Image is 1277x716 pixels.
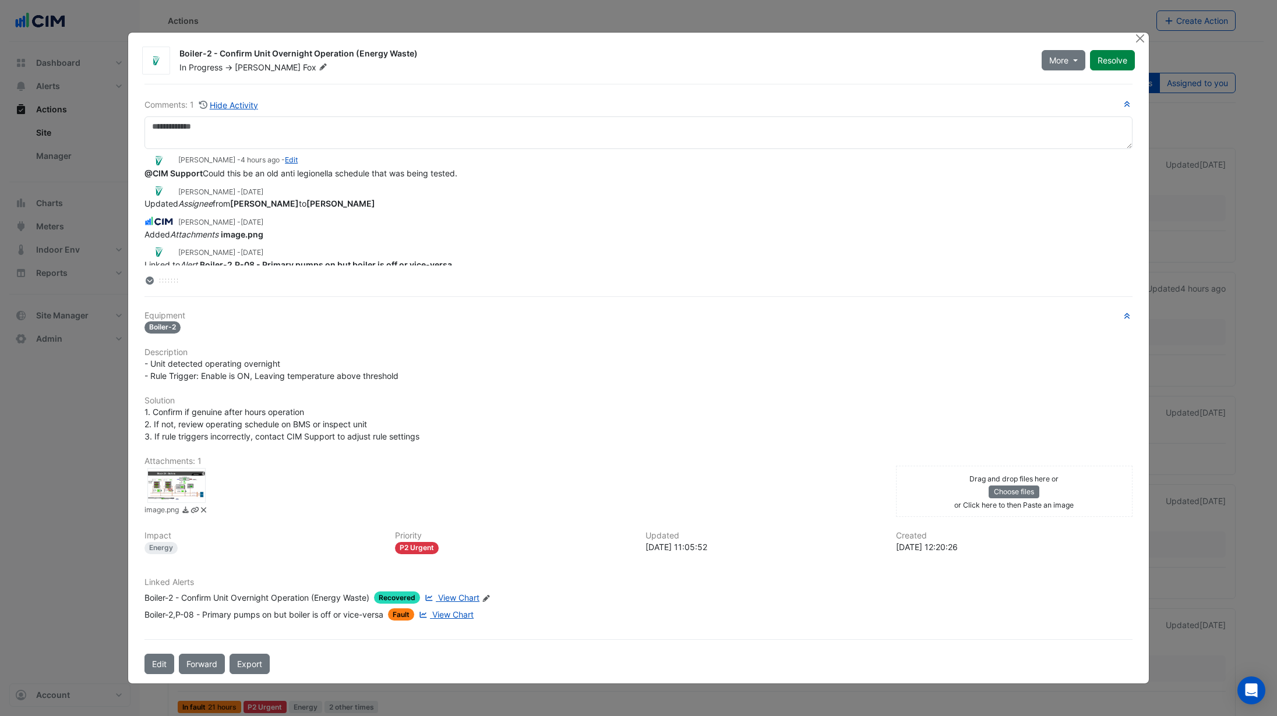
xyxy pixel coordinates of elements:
[179,62,223,72] span: In Progress
[144,505,179,517] small: image.png
[395,531,632,541] h6: Priority
[144,215,174,228] img: CIM
[230,199,299,208] strong: [PERSON_NAME]
[144,246,174,258] img: NTMA
[241,218,263,226] span: 2025-06-09 12:25:01
[230,654,270,674] a: Export
[144,98,259,112] div: Comments: 1
[191,505,199,517] a: Copy link to clipboard
[144,348,1133,357] h6: Description
[178,199,213,208] em: Assignee
[417,608,474,621] a: View Chart
[1237,676,1265,704] div: Open Intercom Messenger
[395,542,439,554] div: P2 Urgent
[144,260,452,270] span: Linked to
[178,247,263,258] small: [PERSON_NAME] -
[144,591,369,604] div: Boiler-2 - Confirm Unit Overnight Operation (Energy Waste)
[199,505,208,517] a: Delete
[241,187,263,196] span: 2025-08-20 11:50:50
[241,155,280,164] span: 2025-10-14 11:05:52
[221,229,263,239] strong: image.png
[144,168,203,178] span: support@cim.io [CIM]
[144,456,1133,466] h6: Attachments: 1
[179,654,225,674] button: Forward
[285,155,298,164] a: Edit
[143,55,170,66] img: NTMA
[144,168,457,178] span: Could this be an old anti legionella schedule that was being tested.
[144,321,181,334] span: Boiler-2
[241,248,263,257] span: 2025-06-09 12:21:10
[144,199,375,208] span: Updated from to
[181,505,190,517] a: Download
[199,98,259,112] button: Hide Activity
[178,217,263,228] small: [PERSON_NAME] -
[954,501,1074,509] small: or Click here to then Paste an image
[144,531,381,541] h6: Impact
[179,48,1028,62] div: Boiler-2 - Confirm Unit Overnight Operation (Energy Waste)
[432,609,474,619] span: View Chart
[306,199,375,208] strong: [PERSON_NAME]
[1134,33,1147,45] button: Close
[180,260,197,270] em: Alert
[1042,50,1085,70] button: More
[225,62,232,72] span: ->
[178,155,298,165] small: [PERSON_NAME] - -
[1049,54,1068,66] span: More
[969,474,1059,483] small: Drag and drop files here or
[178,187,263,197] small: [PERSON_NAME] -
[144,154,174,167] img: NTMA
[144,577,1133,587] h6: Linked Alerts
[144,229,263,239] span: Added
[144,608,383,621] div: Boiler-2,P-08 - Primary pumps on but boiler is off or vice-versa
[144,396,1133,406] h6: Solution
[144,359,398,381] span: - Unit detected operating overnight - Rule Trigger: Enable is ON, Leaving temperature above thres...
[645,531,882,541] h6: Updated
[144,311,1133,321] h6: Equipment
[896,541,1133,553] div: [DATE] 12:20:26
[144,654,174,674] button: Edit
[1090,50,1135,70] button: Resolve
[645,541,882,553] div: [DATE] 11:05:52
[144,277,155,285] fa-layers: More
[388,608,414,621] span: Fault
[374,591,420,604] span: Recovered
[438,593,479,602] span: View Chart
[896,531,1133,541] h6: Created
[144,407,419,441] span: 1. Confirm if genuine after hours operation 2. If not, review operating schedule on BMS or inspec...
[170,229,218,239] em: Attachments
[235,62,301,72] span: [PERSON_NAME]
[422,591,479,604] a: View Chart
[144,185,174,197] img: NTMA
[147,468,206,503] div: image.png
[482,594,491,602] fa-icon: Edit Linked Alerts
[144,542,178,554] div: Energy
[200,260,452,270] strong: Boiler-2,P-08 - Primary pumps on but boiler is off or vice-versa
[989,485,1039,498] button: Choose files
[303,62,330,73] span: Fox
